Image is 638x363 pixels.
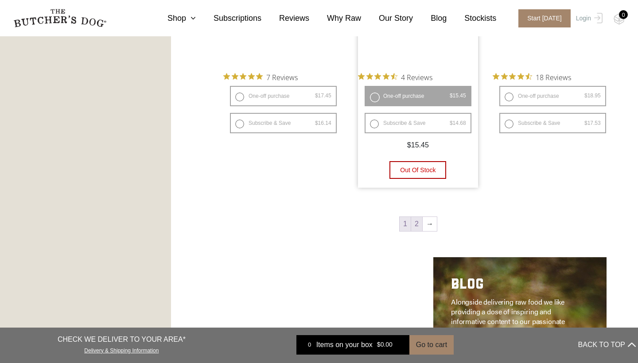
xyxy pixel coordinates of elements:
bdi: 0.00 [377,341,393,348]
button: Rated 5 out of 5 stars from 7 reviews. Jump to reviews. [223,70,298,84]
span: $ [584,120,587,126]
span: $ [377,341,381,348]
span: Start [DATE] [518,9,571,27]
span: $ [584,93,587,99]
span: $ [450,120,453,126]
span: 15.45 [407,141,429,149]
label: One-off purchase [365,86,471,106]
a: Start [DATE] [510,9,574,27]
a: Why Raw [309,12,361,24]
bdi: 16.14 [315,120,331,126]
a: Login [574,9,603,27]
span: 4 Reviews [401,70,432,84]
a: Shop [150,12,196,24]
bdi: 14.68 [450,120,466,126]
bdi: 15.45 [450,93,466,99]
p: Alongside delivering raw food we like providing a dose of inspiring and informative content to ou... [451,297,576,336]
a: Delivery & Shipping Information [84,345,159,354]
h2: Lamb Puff Cubes [358,24,478,66]
a: Blog [413,12,447,24]
bdi: 18.95 [584,93,601,99]
h2: BLOG [451,275,576,297]
a: Subscriptions [196,12,261,24]
span: $ [315,93,318,99]
span: $ [407,141,411,149]
button: Out of stock [389,161,446,179]
div: 0 [619,10,628,19]
span: 18 Reviews [536,70,571,84]
button: Rated 4.7 out of 5 stars from 18 reviews. Jump to reviews. [493,70,571,84]
h2: APOTHECARY [248,275,372,297]
a: Page 2 [411,217,422,231]
label: One-off purchase [499,86,606,106]
span: Page 1 [400,217,411,231]
h2: Mackerel Fish Bites [493,24,613,66]
label: Subscribe & Save [499,113,606,133]
p: Adored Beast Apothecary is a line of all-natural pet products designed to support your dog’s heal... [248,297,372,336]
h2: Lamb Liver [223,24,343,66]
button: BACK TO TOP [578,334,636,355]
label: Subscribe & Save [365,113,471,133]
span: $ [315,120,318,126]
a: Stockists [447,12,496,24]
label: Subscribe & Save [230,113,337,133]
button: Rated 4.5 out of 5 stars from 4 reviews. Jump to reviews. [358,70,432,84]
span: Items on your box [316,340,373,350]
bdi: 17.45 [315,93,331,99]
img: TBD_Cart-Empty.png [614,13,625,25]
button: Go to cart [409,335,454,355]
p: CHECK WE DELIVER TO YOUR AREA* [58,334,186,345]
span: 7 Reviews [266,70,298,84]
a: Our Story [361,12,413,24]
bdi: 17.53 [584,120,601,126]
a: Reviews [261,12,309,24]
a: 0 Items on your box $0.00 [296,335,409,355]
div: 0 [303,340,316,349]
span: $ [450,93,453,99]
label: One-off purchase [230,86,337,106]
a: → [423,217,437,231]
